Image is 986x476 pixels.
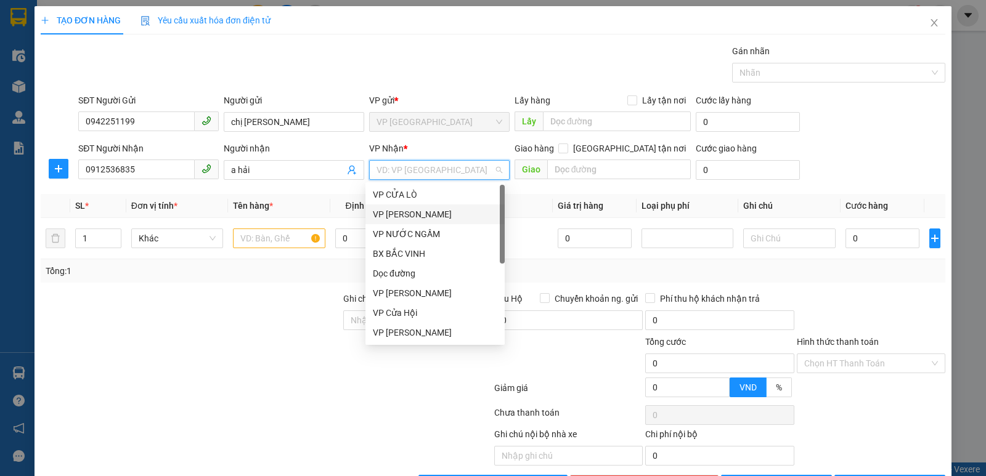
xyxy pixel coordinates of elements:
[55,10,144,50] strong: CHUYỂN PHÁT NHANH AN PHÚ QUÝ
[343,294,411,304] label: Ghi chú đơn hàng
[373,247,497,260] div: BX BẮC VINH
[494,294,523,304] span: Thu Hộ
[233,201,273,211] span: Tên hàng
[365,283,505,303] div: VP Nghi Xuân
[739,382,757,392] span: VND
[373,286,497,300] div: VP [PERSON_NAME]
[743,228,836,248] input: Ghi Chú
[929,228,940,248] button: plus
[46,264,381,278] div: Tổng: 1
[550,292,643,305] span: Chuyển khoản ng. gửi
[845,201,888,211] span: Cước hàng
[131,201,177,211] span: Đơn vị tính
[49,52,150,84] span: [GEOGRAPHIC_DATA], [GEOGRAPHIC_DATA] ↔ [GEOGRAPHIC_DATA]
[696,160,800,180] input: Cước giao hàng
[645,337,686,347] span: Tổng cước
[49,164,68,174] span: plus
[7,37,43,98] img: logo
[558,201,603,211] span: Giá trị hàng
[373,306,497,320] div: VP Cửa Hội
[369,143,404,153] span: VP Nhận
[224,142,364,155] div: Người nhận
[373,227,497,241] div: VP NƯỚC NGẦM
[929,18,939,28] span: close
[365,323,505,342] div: VP Xuân Hội
[655,292,765,305] span: Phí thu hộ khách nhận trả
[202,164,211,174] span: phone
[776,382,782,392] span: %
[637,194,739,218] th: Loại phụ phí
[369,94,510,107] div: VP gửi
[494,427,643,446] div: Ghi chú nội bộ nhà xe
[515,143,554,153] span: Giao hàng
[696,143,757,153] label: Cước giao hàng
[365,244,505,264] div: BX BẮC VINH
[346,201,389,211] span: Định lượng
[49,159,68,179] button: plus
[515,95,550,105] span: Lấy hàng
[365,185,505,204] div: VP CỬA LÒ
[78,142,219,155] div: SĐT Người Nhận
[568,142,691,155] span: [GEOGRAPHIC_DATA] tận nơi
[41,16,49,25] span: plus
[365,303,505,323] div: VP Cửa Hội
[637,94,691,107] span: Lấy tận nơi
[696,95,751,105] label: Cước lấy hàng
[696,112,800,132] input: Cước lấy hàng
[515,159,547,179] span: Giao
[365,204,505,224] div: VP GIA LÂM
[365,264,505,283] div: Dọc đường
[917,6,951,41] button: Close
[797,337,879,347] label: Hình thức thanh toán
[41,15,121,25] span: TẠO ĐƠN HÀNG
[493,381,644,403] div: Giảm giá
[543,111,691,131] input: Dọc đường
[157,67,231,80] span: YX1408252709
[224,94,364,107] div: Người gửi
[46,228,65,248] button: delete
[141,16,150,26] img: icon
[373,326,497,339] div: VP [PERSON_NAME]
[515,111,543,131] span: Lấy
[645,427,794,446] div: Chi phí nội bộ
[347,165,357,175] span: user-add
[202,116,211,126] span: phone
[78,94,219,107] div: SĐT Người Gửi
[373,267,497,280] div: Dọc đường
[494,446,643,466] input: Nhập ghi chú
[930,233,940,243] span: plus
[738,194,841,218] th: Ghi chú
[558,228,632,248] input: 0
[365,224,505,244] div: VP NƯỚC NGẦM
[75,201,85,211] span: SL
[141,15,271,25] span: Yêu cầu xuất hóa đơn điện tử
[51,87,150,100] strong: PHIẾU GỬI HÀNG
[377,113,502,131] span: VP Cầu Yên Xuân
[732,46,770,56] label: Gán nhãn
[343,310,492,330] input: Ghi chú đơn hàng
[547,159,691,179] input: Dọc đường
[233,228,325,248] input: VD: Bàn, Ghế
[493,406,644,427] div: Chưa thanh toán
[139,229,216,248] span: Khác
[373,208,497,221] div: VP [PERSON_NAME]
[373,188,497,201] div: VP CỬA LÒ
